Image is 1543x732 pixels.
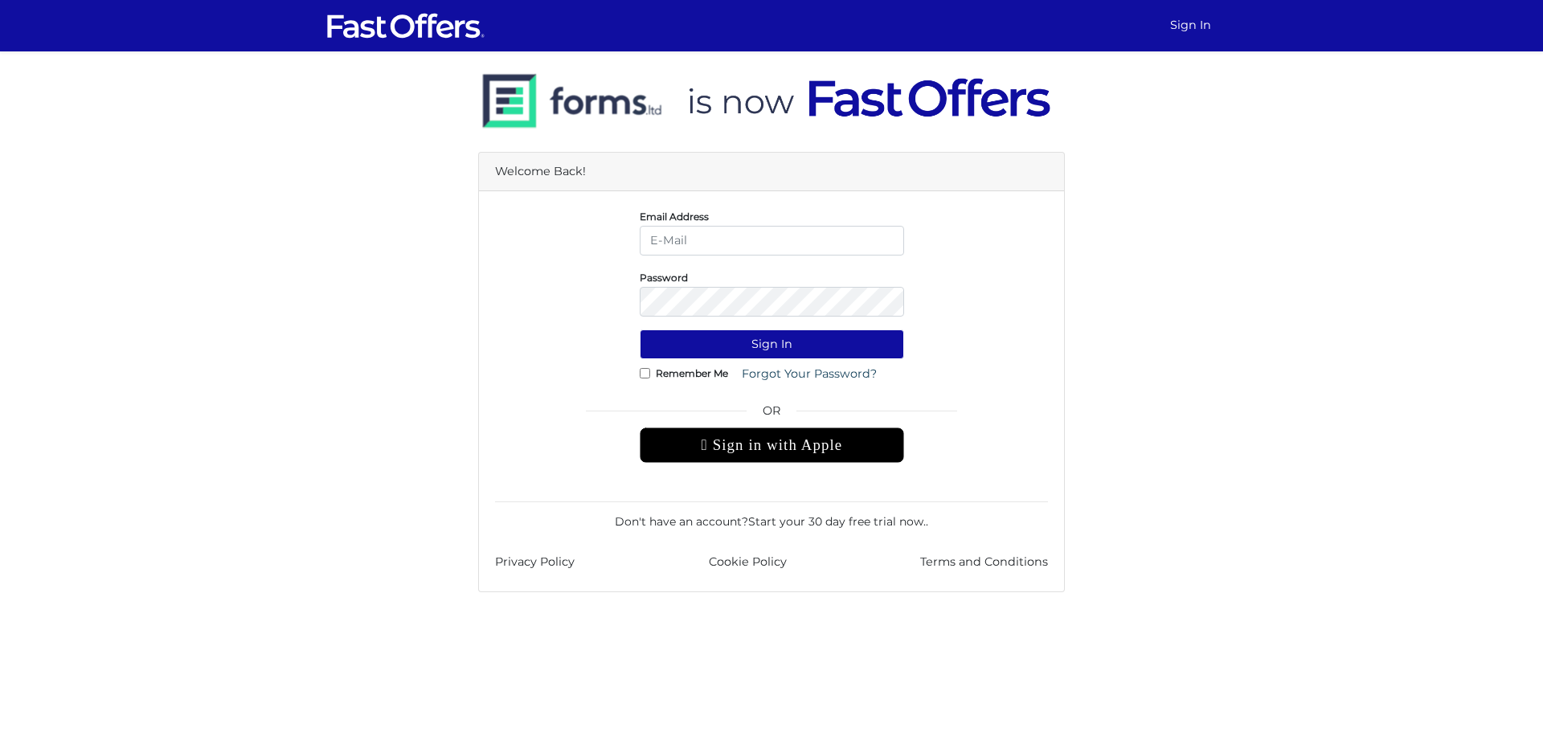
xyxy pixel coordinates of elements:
[640,427,904,463] div: Sign in with Apple
[731,359,887,389] a: Forgot Your Password?
[656,371,728,375] label: Remember Me
[640,402,904,427] span: OR
[640,215,709,219] label: Email Address
[495,501,1048,530] div: Don't have an account? .
[920,553,1048,571] a: Terms and Conditions
[640,276,688,280] label: Password
[640,329,904,359] button: Sign In
[495,553,575,571] a: Privacy Policy
[479,153,1064,191] div: Welcome Back!
[640,226,904,256] input: E-Mail
[748,514,926,529] a: Start your 30 day free trial now.
[1164,10,1218,41] a: Sign In
[709,553,787,571] a: Cookie Policy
